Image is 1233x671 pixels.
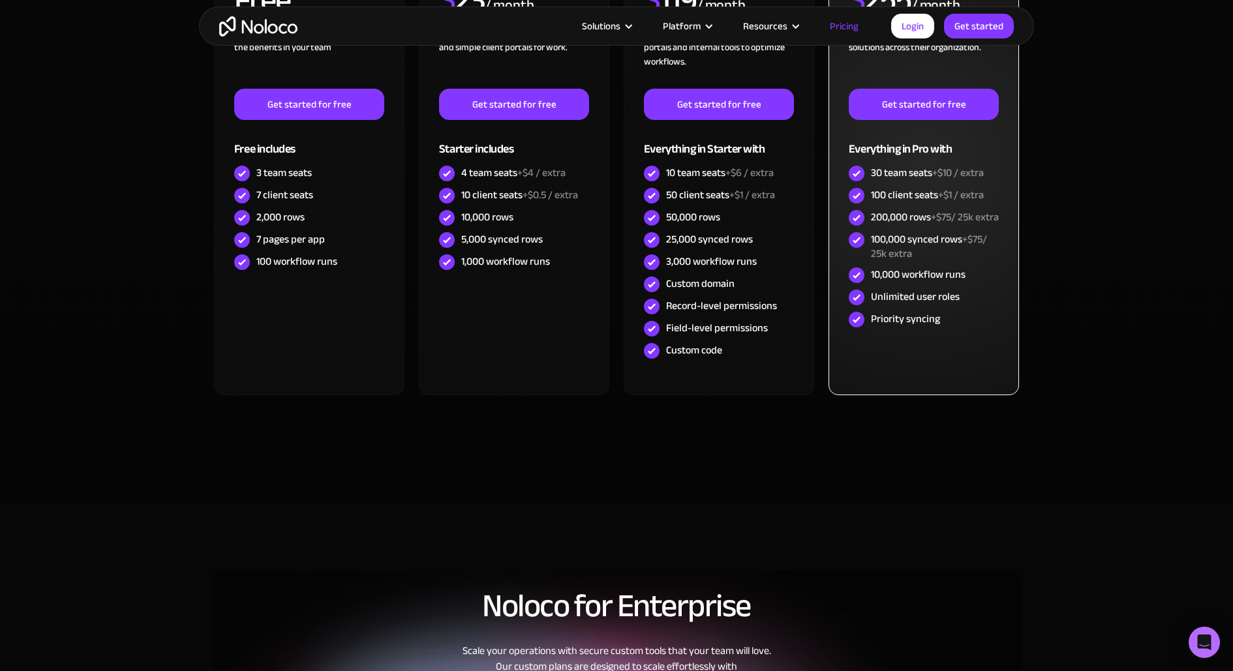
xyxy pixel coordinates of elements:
div: Unlimited user roles [871,290,960,304]
div: 100,000 synced rows [871,232,999,261]
span: +$10 / extra [932,163,984,183]
div: Platform [647,18,727,35]
h2: Noloco for Enterprise [212,588,1021,623]
span: +$75/ 25k extra [871,230,987,263]
span: +$1 / extra [938,185,984,205]
div: 5,000 synced rows [461,232,543,246]
div: For growing teams building client portals and internal tools to optimize workflows. [644,26,794,89]
div: 2,000 rows [256,210,305,224]
div: 10,000 rows [461,210,513,224]
div: 7 pages per app [256,232,325,246]
div: 100 client seats [871,188,984,202]
div: 4 team seats [461,166,566,180]
a: Get started [944,14,1014,38]
div: Priority syncing [871,312,940,326]
div: Resources [743,18,787,35]
span: +$75/ 25k extra [931,207,999,227]
div: 25,000 synced rows [666,232,753,246]
div: Free includes [234,120,384,162]
div: 100 workflow runs [256,254,337,269]
div: Everything in Starter with [644,120,794,162]
span: +$1 / extra [729,185,775,205]
div: 30 team seats [871,166,984,180]
div: Starter includes [439,120,589,162]
span: +$4 / extra [517,163,566,183]
div: 3,000 workflow runs [666,254,757,269]
a: Get started for free [849,89,999,120]
a: Login [891,14,934,38]
a: Get started for free [439,89,589,120]
a: Pricing [814,18,875,35]
div: Solutions [566,18,647,35]
div: Record-level permissions [666,299,777,313]
div: Open Intercom Messenger [1189,627,1220,658]
div: Learn to create your first app and see the benefits in your team ‍ [234,26,384,89]
div: 3 team seats [256,166,312,180]
div: Field-level permissions [666,321,768,335]
div: 10 team seats [666,166,774,180]
div: 200,000 rows [871,210,999,224]
span: +$6 / extra [725,163,774,183]
div: 7 client seats [256,188,313,202]
div: Custom domain [666,276,735,291]
div: 50 client seats [666,188,775,202]
div: 1,000 workflow runs [461,254,550,269]
div: Platform [663,18,701,35]
a: home [219,16,297,37]
div: For small teams building apps and simple client portals for work. ‍ [439,26,589,89]
div: Resources [727,18,814,35]
div: Everything in Pro with [849,120,999,162]
div: 10,000 workflow runs [871,267,966,282]
div: Solutions [582,18,620,35]
a: Get started for free [234,89,384,120]
a: Get started for free [644,89,794,120]
div: 10 client seats [461,188,578,202]
div: For businesses building connected solutions across their organization. ‍ [849,26,999,89]
div: 50,000 rows [666,210,720,224]
span: +$0.5 / extra [523,185,578,205]
div: Custom code [666,343,722,357]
